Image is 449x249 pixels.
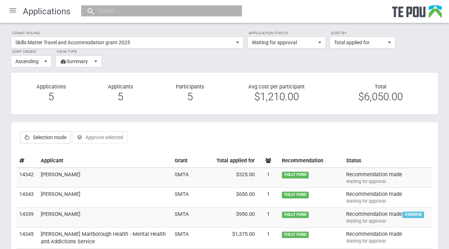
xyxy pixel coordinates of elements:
[282,192,309,198] span: FULLY FUND
[230,93,323,100] div: $1,210.00
[247,30,326,36] label: Application status
[55,49,102,55] label: View type
[402,212,424,218] span: OVERDUE
[343,168,433,188] td: Recommendation made
[38,227,172,248] td: [PERSON_NAME] Marlborough Health - Mental Health and Addictions Service
[258,188,279,208] td: 1
[16,227,38,248] td: 14345
[172,154,193,168] th: Grant
[16,83,86,104] div: Applications
[172,208,193,228] td: SMTA
[15,58,43,65] span: Ascending
[38,208,172,228] td: [PERSON_NAME]
[15,39,234,46] span: Skills Matter Travel and Accommodation grant 2025
[193,208,258,228] td: $950.00
[55,55,102,67] button: Summary
[16,168,38,188] td: 14342
[193,227,258,248] td: $1,375.00
[282,212,309,218] span: FULLY FUND
[329,83,433,100] div: Total
[91,93,150,100] div: 5
[282,232,309,238] span: FULLY FUND
[22,93,80,100] div: 5
[95,7,221,15] input: Search
[38,168,172,188] td: [PERSON_NAME]
[73,131,128,143] button: Approve selected
[11,30,244,36] label: Grant round
[346,178,430,185] div: Waiting for approval
[172,188,193,208] td: SMTA
[258,208,279,228] td: 1
[160,93,219,100] div: 5
[258,227,279,248] td: 1
[346,218,430,224] div: Waiting for approval
[193,188,258,208] td: $650.00
[38,154,172,168] th: Applicant
[172,227,193,248] td: SMTA
[329,36,395,49] button: Total applied for
[247,36,326,49] button: Waiting for approval
[258,168,279,188] td: 1
[329,30,395,36] label: Sort by
[282,172,309,178] span: FULLY FUND
[346,198,430,204] div: Waiting for approval
[279,154,343,168] th: Recommendation
[334,93,427,100] div: $6,050.00
[224,83,328,104] div: Avg cost per participant
[11,49,52,55] label: Sort order
[334,39,386,46] span: Total applied for
[11,36,244,49] button: Skills Matter Travel and Accommodation grant 2025
[343,188,433,208] td: Recommendation made
[86,83,155,104] div: Applicants
[16,188,38,208] td: 14343
[60,58,93,65] span: Summary
[343,208,433,228] td: Recommendation made
[193,168,258,188] td: $325.00
[155,83,224,104] div: Participants
[16,208,38,228] td: 14339
[38,188,172,208] td: [PERSON_NAME]
[252,39,316,46] span: Waiting for approval
[20,131,71,143] label: Selection mode
[346,238,430,244] div: Waiting for approval
[343,154,433,168] th: Status
[172,168,193,188] td: SMTA
[11,55,52,67] button: Ascending
[343,227,433,248] td: Recommendation made
[193,154,258,168] th: Total applied for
